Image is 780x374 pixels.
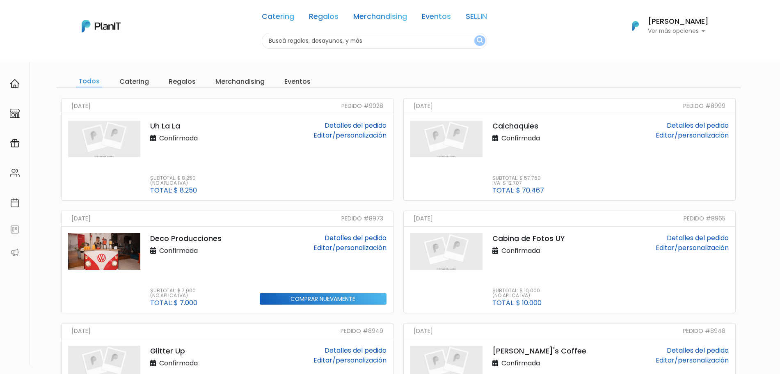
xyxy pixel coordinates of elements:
[414,214,433,223] small: [DATE]
[656,243,729,252] a: Editar/personalización
[150,181,197,186] p: (No aplica IVA)
[492,133,540,143] p: Confirmada
[667,121,729,130] a: Detalles del pedido
[76,76,102,87] input: Todos
[492,233,592,244] p: Cabina de Fotos UY
[341,214,383,223] small: Pedido #8973
[466,13,487,23] a: SELLIN
[150,187,197,194] p: Total: $ 8.250
[648,18,709,25] h6: [PERSON_NAME]
[150,133,198,143] p: Confirmada
[42,8,118,24] div: ¿Necesitás ayuda?
[410,121,483,157] img: planit_placeholder-9427b205c7ae5e9bf800e9d23d5b17a34c4c1a44177066c4629bad40f2d9547d.png
[667,233,729,243] a: Detalles del pedido
[10,248,20,257] img: partners-52edf745621dab592f3b2c58e3bca9d71375a7ef29c3b500c9f145b62cc070d4.svg
[150,176,197,181] p: Subtotal: $ 8.250
[150,288,197,293] p: Subtotal: $ 7.000
[325,121,387,130] a: Detalles del pedido
[492,293,542,298] p: (No aplica IVA)
[325,346,387,355] a: Detalles del pedido
[10,225,20,234] img: feedback-78b5a0c8f98aac82b08bfc38622c3050aee476f2c9584af64705fc4e61158814.svg
[353,13,407,23] a: Merchandising
[656,131,729,140] a: Editar/personalización
[150,346,250,356] p: Glitter Up
[71,102,91,110] small: [DATE]
[262,33,487,49] input: Buscá regalos, desayunos, y más
[410,233,483,270] img: planit_placeholder-9427b205c7ae5e9bf800e9d23d5b17a34c4c1a44177066c4629bad40f2d9547d.png
[213,76,267,87] input: Merchandising
[667,346,729,355] a: Detalles del pedido
[627,17,645,35] img: PlanIt Logo
[166,76,198,87] input: Regalos
[313,131,387,140] a: Editar/personalización
[150,293,197,298] p: (No aplica IVA)
[150,233,250,244] p: Deco Producciones
[422,13,451,23] a: Eventos
[492,288,542,293] p: Subtotal: $ 10.000
[656,356,729,365] a: Editar/personalización
[492,121,592,131] p: Calchaquies
[309,13,339,23] a: Regalos
[622,15,709,37] button: PlanIt Logo [PERSON_NAME] Ver más opciones
[683,102,725,110] small: Pedido #8999
[492,346,592,356] p: [PERSON_NAME]'s Coffee
[282,76,313,87] input: Eventos
[10,138,20,148] img: campaigns-02234683943229c281be62815700db0a1741e53638e28bf9629b52c665b00959.svg
[341,102,383,110] small: Pedido #9028
[150,246,198,256] p: Confirmada
[68,121,140,157] img: planit_placeholder-9427b205c7ae5e9bf800e9d23d5b17a34c4c1a44177066c4629bad40f2d9547d.png
[10,79,20,89] img: home-e721727adea9d79c4d83392d1f703f7f8bce08238fde08b1acbfd93340b81755.svg
[492,181,544,186] p: IVA: $ 12.707
[313,243,387,252] a: Editar/personalización
[477,37,483,45] img: search_button-432b6d5273f82d61273b3651a40e1bd1b912527efae98b1b7a1b2c0702e16a8d.svg
[492,176,544,181] p: Subtotal: $ 57.760
[414,102,433,110] small: [DATE]
[492,246,540,256] p: Confirmada
[414,327,433,335] small: [DATE]
[150,121,250,131] p: Uh La La
[260,293,387,305] input: Comprar nuevamente
[492,300,542,306] p: Total: $ 10.000
[313,356,387,365] a: Editar/personalización
[150,300,197,306] p: Total: $ 7.000
[10,108,20,118] img: marketplace-4ceaa7011d94191e9ded77b95e3339b90024bf715f7c57f8cf31f2d8c509eaba.svg
[71,214,91,223] small: [DATE]
[68,233,140,270] img: thumb_Carrtito_jugos_naturales.jpg
[82,20,121,32] img: PlanIt Logo
[325,233,387,243] a: Detalles del pedido
[341,327,383,335] small: Pedido #8949
[684,214,725,223] small: Pedido #8965
[683,327,725,335] small: Pedido #8948
[492,187,544,194] p: Total: $ 70.467
[262,13,294,23] a: Catering
[150,358,198,368] p: Confirmada
[648,28,709,34] p: Ver más opciones
[71,327,91,335] small: [DATE]
[10,198,20,208] img: calendar-87d922413cdce8b2cf7b7f5f62616a5cf9e4887200fb71536465627b3292af00.svg
[117,76,151,87] input: Catering
[10,168,20,178] img: people-662611757002400ad9ed0e3c099ab2801c6687ba6c219adb57efc949bc21e19d.svg
[492,358,540,368] p: Confirmada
